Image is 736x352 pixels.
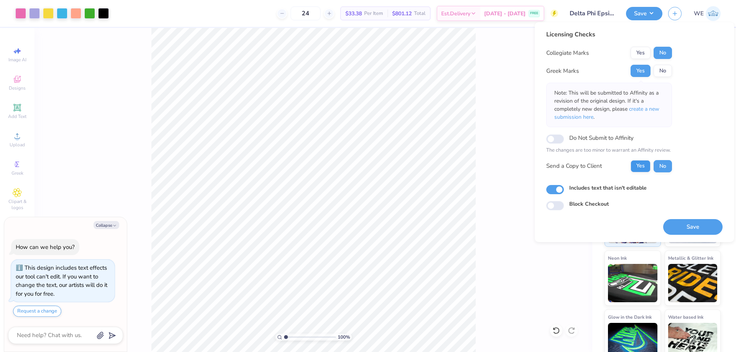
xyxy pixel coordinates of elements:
[338,334,350,341] span: 100 %
[546,147,672,154] p: The changes are too minor to warrant an Affinity review.
[631,65,651,77] button: Yes
[11,170,23,176] span: Greek
[16,264,107,298] div: This design includes text effects our tool can't edit. If you want to change the text, our artist...
[554,89,664,121] p: Note: This will be submitted to Affinity as a revision of the original design. If it's a complete...
[484,10,526,18] span: [DATE] - [DATE]
[706,6,721,21] img: Werrine Empeynado
[631,47,651,59] button: Yes
[392,10,412,18] span: $801.12
[10,142,25,148] span: Upload
[694,6,721,21] a: WE
[654,65,672,77] button: No
[668,313,703,321] span: Water based Ink
[8,57,26,63] span: Image AI
[608,254,627,262] span: Neon Ink
[546,67,579,75] div: Greek Marks
[608,313,652,321] span: Glow in the Dark Ink
[626,7,662,20] button: Save
[608,264,657,302] img: Neon Ink
[291,7,320,20] input: – –
[9,85,26,91] span: Designs
[414,10,426,18] span: Total
[364,10,383,18] span: Per Item
[668,254,713,262] span: Metallic & Glitter Ink
[441,10,470,18] span: Est. Delivery
[668,264,718,302] img: Metallic & Glitter Ink
[569,184,647,192] label: Includes text that isn't editable
[569,133,634,143] label: Do Not Submit to Affinity
[13,306,61,317] button: Request a change
[345,10,362,18] span: $33.38
[564,6,620,21] input: Untitled Design
[631,160,651,172] button: Yes
[654,160,672,172] button: No
[663,219,723,235] button: Save
[569,200,609,208] label: Block Checkout
[694,9,704,18] span: WE
[94,221,119,229] button: Collapse
[654,47,672,59] button: No
[546,30,672,39] div: Licensing Checks
[8,113,26,120] span: Add Text
[530,11,538,16] span: FREE
[4,198,31,211] span: Clipart & logos
[546,49,589,57] div: Collegiate Marks
[16,243,75,251] div: How can we help you?
[546,162,602,170] div: Send a Copy to Client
